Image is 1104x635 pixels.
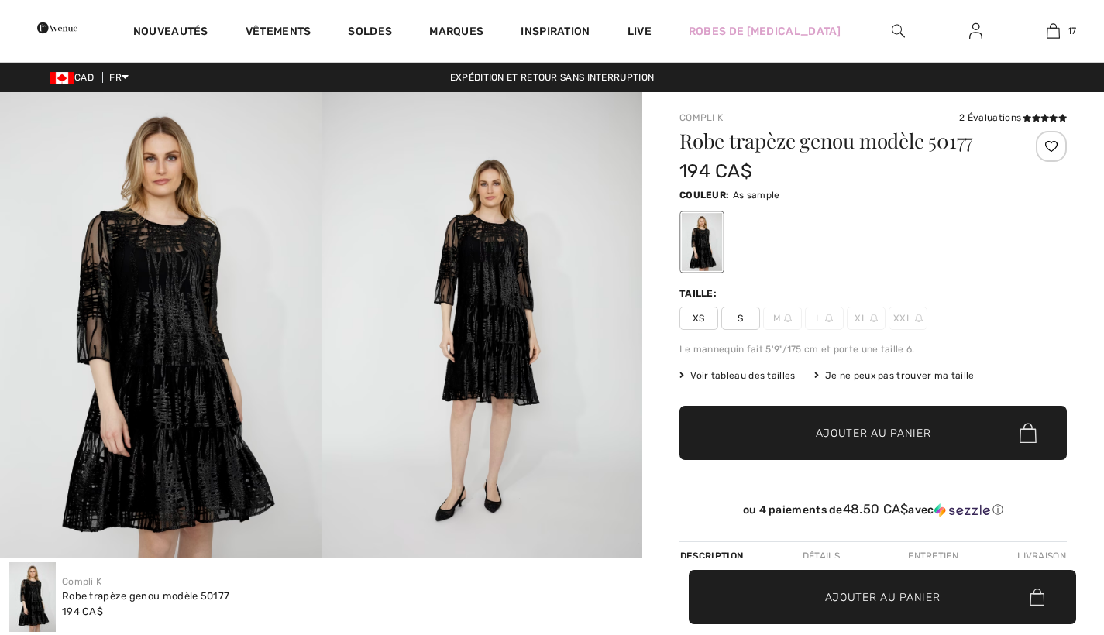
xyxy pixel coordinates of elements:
span: Couleur: [679,190,729,201]
div: ou 4 paiements de avec [679,502,1067,517]
span: Ajouter au panier [825,589,941,605]
img: Sezzle [934,503,990,517]
span: Inspiration [521,25,590,41]
span: 194 CA$ [679,160,752,182]
a: 17 [1015,22,1091,40]
img: Canadian Dollar [50,72,74,84]
img: recherche [892,22,905,40]
div: 2 Évaluations [959,111,1067,125]
div: Description [679,542,747,570]
a: Vêtements [246,25,311,41]
img: Robe Trap&egrave;ze Genou mod&egrave;le 50177. 2 [322,92,643,574]
span: XS [679,307,718,330]
div: Le mannequin fait 5'9"/175 cm et porte une taille 6. [679,342,1067,356]
div: As sample [682,213,722,271]
div: Robe trapèze genou modèle 50177 [62,589,229,604]
span: Voir tableau des tailles [679,369,796,383]
a: Robes de [MEDICAL_DATA] [689,23,841,39]
img: Robe Trap&egrave;ze Genou mod&egrave;le 50177 [9,562,56,632]
a: Se connecter [957,22,995,41]
img: ring-m.svg [915,314,923,322]
a: Nouveautés [133,25,208,41]
div: Taille: [679,287,720,300]
span: XL [847,307,886,330]
img: 1ère Avenue [37,12,77,43]
img: ring-m.svg [825,314,833,322]
img: Mes infos [969,22,982,40]
span: FR [109,72,129,83]
div: Livraison [1013,542,1067,570]
div: ou 4 paiements de48.50 CA$avecSezzle Cliquez pour en savoir plus sur Sezzle [679,502,1067,523]
span: XXL [889,307,927,330]
span: 194 CA$ [62,606,103,617]
a: Live [628,23,652,39]
a: Soldes [348,25,392,41]
h1: Robe trapèze genou modèle 50177 [679,131,1003,151]
div: Je ne peux pas trouver ma taille [814,369,975,383]
span: M [763,307,802,330]
img: ring-m.svg [784,314,792,322]
div: Entretien [895,542,972,570]
span: 17 [1068,24,1077,38]
a: Compli K [679,112,723,123]
span: L [805,307,844,330]
button: Ajouter au panier [689,570,1076,624]
span: Ajouter au panier [816,425,931,441]
a: Compli K [62,576,101,587]
img: Mon panier [1047,22,1060,40]
span: CAD [50,72,100,83]
img: Bag.svg [1020,423,1037,443]
div: Détails [789,542,853,570]
span: S [721,307,760,330]
button: Ajouter au panier [679,406,1067,460]
span: 48.50 CA$ [843,501,909,517]
img: Bag.svg [1030,589,1044,606]
span: As sample [733,190,780,201]
img: ring-m.svg [870,314,878,322]
a: Marques [429,25,483,41]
